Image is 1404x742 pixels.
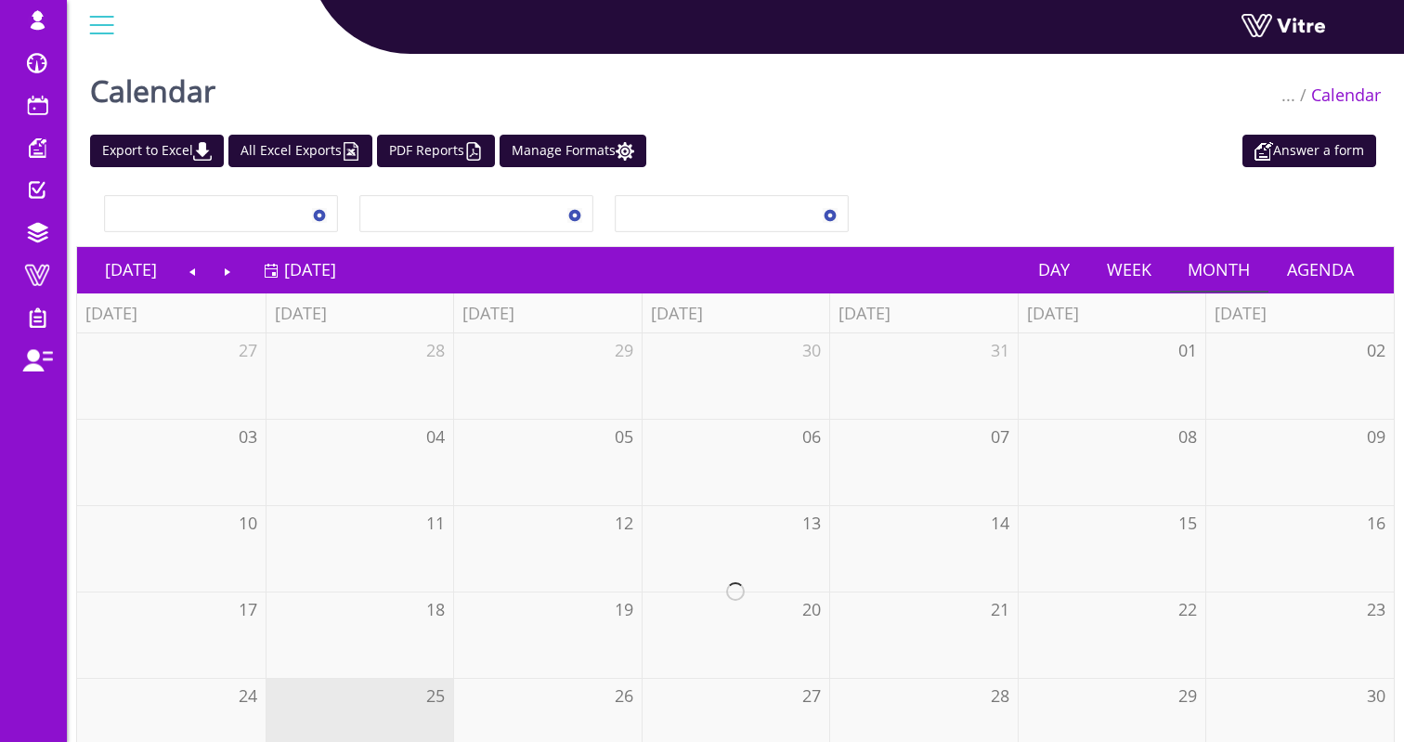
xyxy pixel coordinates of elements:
[558,197,591,230] span: select
[1281,84,1295,106] span: ...
[210,248,245,291] a: Next
[284,258,336,280] span: [DATE]
[90,135,224,167] a: Export to Excel
[1242,135,1376,167] a: Answer a form
[266,293,454,333] th: [DATE]
[1295,84,1381,108] li: Calendar
[342,142,360,161] img: cal_excel.png
[500,135,646,167] a: Manage Formats
[1020,248,1088,291] a: Day
[90,46,215,125] h1: Calendar
[1088,248,1170,291] a: Week
[1268,248,1372,291] a: Agenda
[642,293,830,333] th: [DATE]
[77,293,266,333] th: [DATE]
[1018,293,1206,333] th: [DATE]
[264,248,336,291] a: [DATE]
[377,135,495,167] a: PDF Reports
[1205,293,1394,333] th: [DATE]
[464,142,483,161] img: cal_pdf.png
[228,135,372,167] a: All Excel Exports
[86,248,175,291] a: [DATE]
[616,142,634,161] img: cal_settings.png
[453,293,642,333] th: [DATE]
[193,142,212,161] img: cal_download.png
[813,197,847,230] span: select
[303,197,336,230] span: select
[829,293,1018,333] th: [DATE]
[1254,142,1273,161] img: appointment_white2.png
[175,248,211,291] a: Previous
[1170,248,1269,291] a: Month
